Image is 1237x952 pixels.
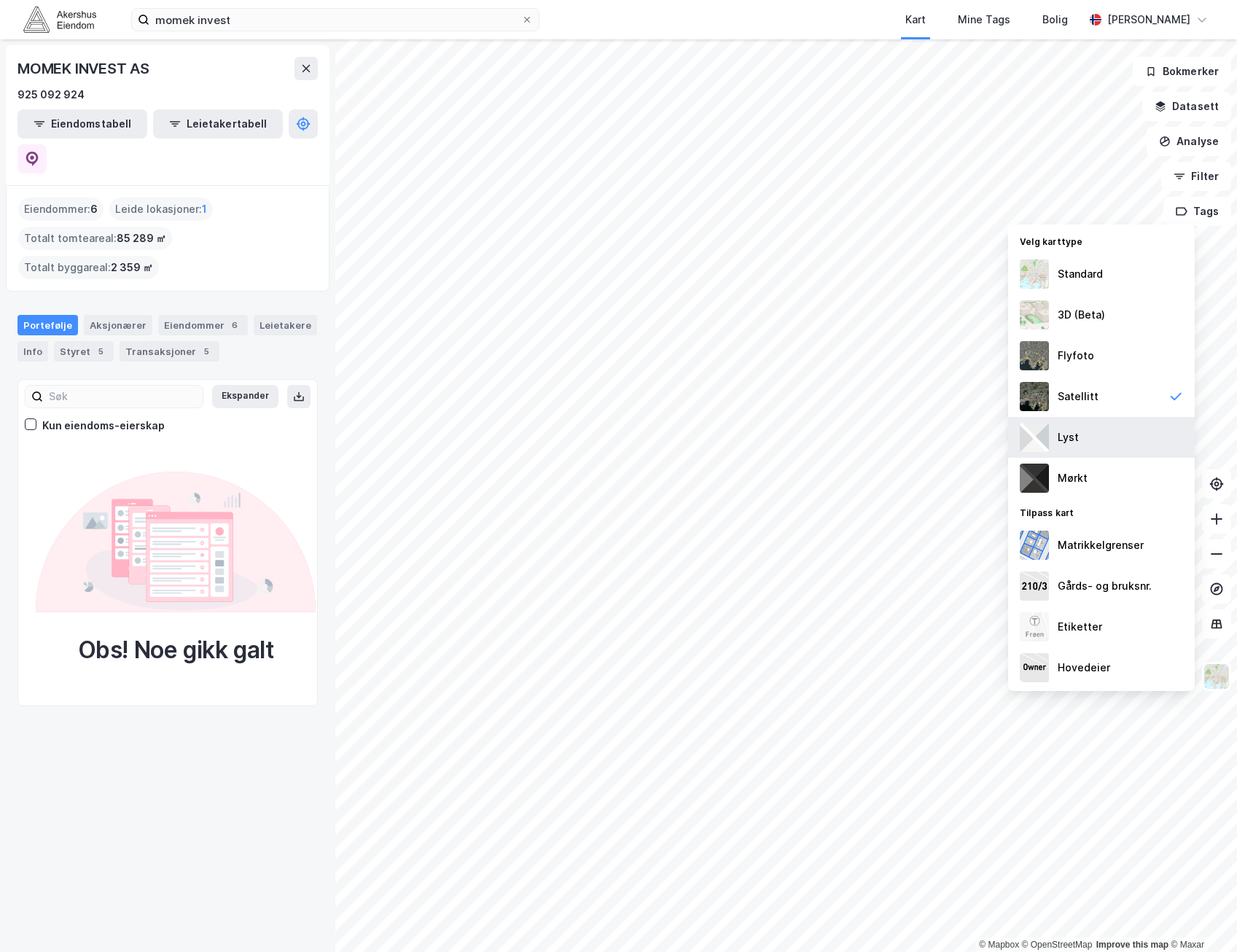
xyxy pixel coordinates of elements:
[227,318,242,332] div: 6
[1020,571,1049,601] img: cadastreKeys.547ab17ec502f5a4ef2b.jpeg
[1163,197,1231,226] button: Tags
[1096,940,1168,950] a: Improve this map
[18,256,159,279] div: Totalt byggareal :
[84,315,152,335] div: Aksjonærer
[202,200,207,218] span: 1
[17,341,48,362] div: Info
[111,259,153,276] span: 2 359 ㎡
[1058,429,1079,446] div: Lyst
[153,109,283,138] button: Leietakertabell
[1058,265,1103,283] div: Standard
[1142,92,1231,121] button: Datasett
[1042,11,1068,28] div: Bolig
[1164,882,1237,952] div: Kontrollprogram for chat
[1058,388,1099,405] div: Satellitt
[1133,57,1231,86] button: Bokmerker
[90,200,98,218] span: 6
[1008,227,1195,254] div: Velg karttype
[1020,423,1049,452] img: luj3wr1y2y3+OchiMxRmMxRlscgabnMEmZ7DJGWxyBpucwSZnsMkZbHIGm5zBJmewyRlscgabnMEmZ7DJGWxyBpucwSZnsMkZ...
[1058,469,1088,487] div: Mørkt
[1020,612,1049,641] img: Z
[1164,882,1237,952] iframe: Chat Widget
[149,9,521,31] input: Søk på adresse, matrikkel, gårdeiere, leietakere eller personer
[199,344,214,359] div: 5
[43,386,203,407] input: Søk
[1058,618,1102,636] div: Etiketter
[212,385,278,408] button: Ekspander
[1058,306,1105,324] div: 3D (Beta)
[1020,260,1049,289] img: Z
[42,417,165,434] div: Kun eiendoms-eierskap
[54,341,114,362] div: Styret
[1022,940,1093,950] a: OpenStreetMap
[1020,382,1049,411] img: 9k=
[17,109,147,138] button: Eiendomstabell
[1058,577,1152,595] div: Gårds- og bruksnr.
[18,198,104,221] div: Eiendommer :
[158,315,248,335] div: Eiendommer
[905,11,926,28] div: Kart
[120,341,219,362] div: Transaksjoner
[1058,659,1110,676] div: Hovedeier
[93,344,108,359] div: 5
[17,315,78,335] div: Portefølje
[23,7,96,32] img: akershus-eiendom-logo.9091f326c980b4bce74ccdd9f866810c.svg
[1020,341,1049,370] img: Z
[1203,663,1230,690] img: Z
[78,636,274,665] div: Obs! Noe gikk galt
[1058,347,1094,364] div: Flyfoto
[1020,300,1049,329] img: Z
[17,86,85,104] div: 925 092 924
[1008,499,1195,525] div: Tilpass kart
[1147,127,1231,156] button: Analyse
[1161,162,1231,191] button: Filter
[18,227,172,250] div: Totalt tomteareal :
[117,230,166,247] span: 85 289 ㎡
[1020,653,1049,682] img: majorOwner.b5e170eddb5c04bfeeff.jpeg
[1020,531,1049,560] img: cadastreBorders.cfe08de4b5ddd52a10de.jpeg
[958,11,1010,28] div: Mine Tags
[1058,537,1144,554] div: Matrikkelgrenser
[17,57,152,80] div: MOMEK INVEST AS
[1107,11,1190,28] div: [PERSON_NAME]
[1020,464,1049,493] img: nCdM7BzjoCAAAAAElFTkSuQmCC
[979,940,1019,950] a: Mapbox
[109,198,213,221] div: Leide lokasjoner :
[254,315,317,335] div: Leietakere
